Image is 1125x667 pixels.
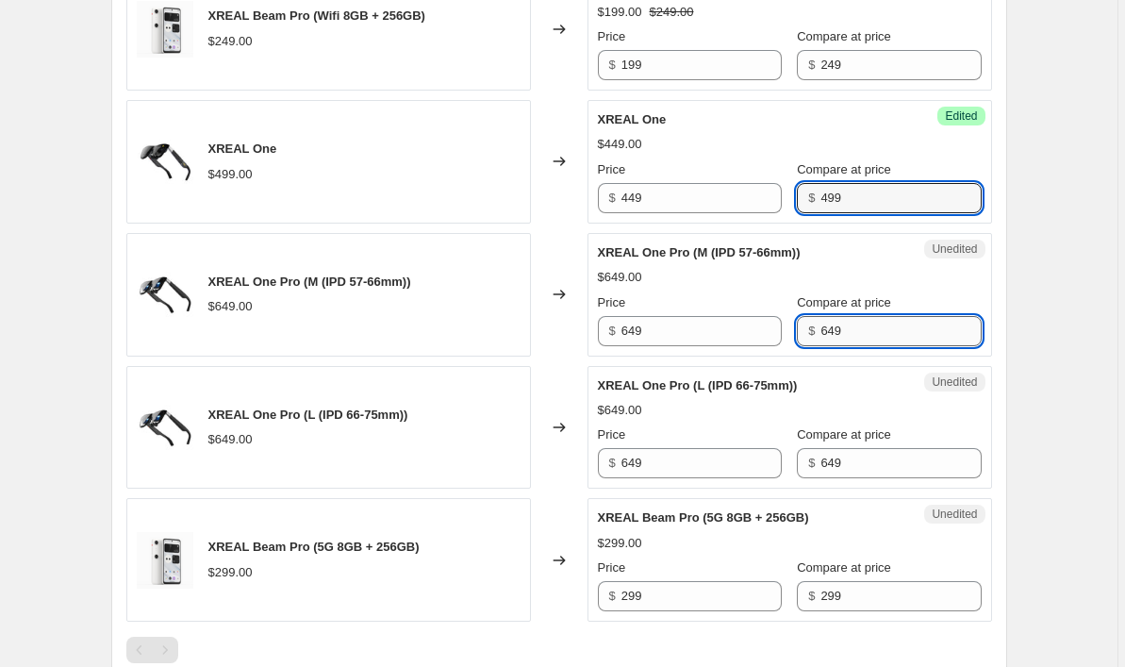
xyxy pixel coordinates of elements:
div: $649.00 [598,268,642,287]
span: $ [609,589,616,603]
span: Compare at price [797,295,891,309]
span: Price [598,295,626,309]
span: Price [598,162,626,176]
span: $ [609,191,616,205]
span: XREAL Beam Pro (5G 8GB + 256GB) [598,510,809,525]
span: $ [808,191,815,205]
div: $649.00 [208,430,253,449]
div: $199.00 [598,3,642,22]
span: $ [609,456,616,470]
span: $ [808,324,815,338]
span: $ [609,58,616,72]
span: XREAL One [208,142,277,156]
span: Compare at price [797,560,891,575]
span: Price [598,29,626,43]
span: Unedited [932,507,977,522]
img: XREAL_One_AR_Glasses_80x.jpg [137,133,193,190]
span: Price [598,427,626,442]
div: $449.00 [598,135,642,154]
div: $649.00 [208,297,253,316]
strike: $249.00 [650,3,694,22]
span: Unedited [932,375,977,390]
span: XREAL One [598,112,667,126]
div: $299.00 [598,534,642,553]
div: $499.00 [208,165,253,184]
span: XREAL Beam Pro (Wifi 8GB + 256GB) [208,8,425,23]
span: $ [609,324,616,338]
span: Price [598,560,626,575]
img: XREAL_One_Pro_80x.jpg [137,399,193,456]
span: $ [808,58,815,72]
span: XREAL One Pro (L (IPD 66-75mm)) [208,408,408,422]
nav: Pagination [126,637,178,663]
span: Compare at price [797,427,891,442]
div: $299.00 [208,563,253,582]
div: $249.00 [208,32,253,51]
span: XREAL One Pro (M (IPD 57-66mm)) [598,245,801,259]
span: Compare at price [797,162,891,176]
span: XREAL Beam Pro (5G 8GB + 256GB) [208,540,420,554]
img: 1_070fe2c5-7298-4b47-81a4-18bf9ea115ba_80x.png [137,1,193,58]
img: XREAL_One_Pro_80x.jpg [137,266,193,323]
span: $ [808,456,815,470]
img: 1_070fe2c5-7298-4b47-81a4-18bf9ea115ba_80x.png [137,532,193,589]
span: $ [808,589,815,603]
span: XREAL One Pro (L (IPD 66-75mm)) [598,378,798,392]
span: Compare at price [797,29,891,43]
div: $649.00 [598,401,642,420]
span: XREAL One Pro (M (IPD 57-66mm)) [208,275,411,289]
span: Unedited [932,242,977,257]
span: Edited [945,108,977,124]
